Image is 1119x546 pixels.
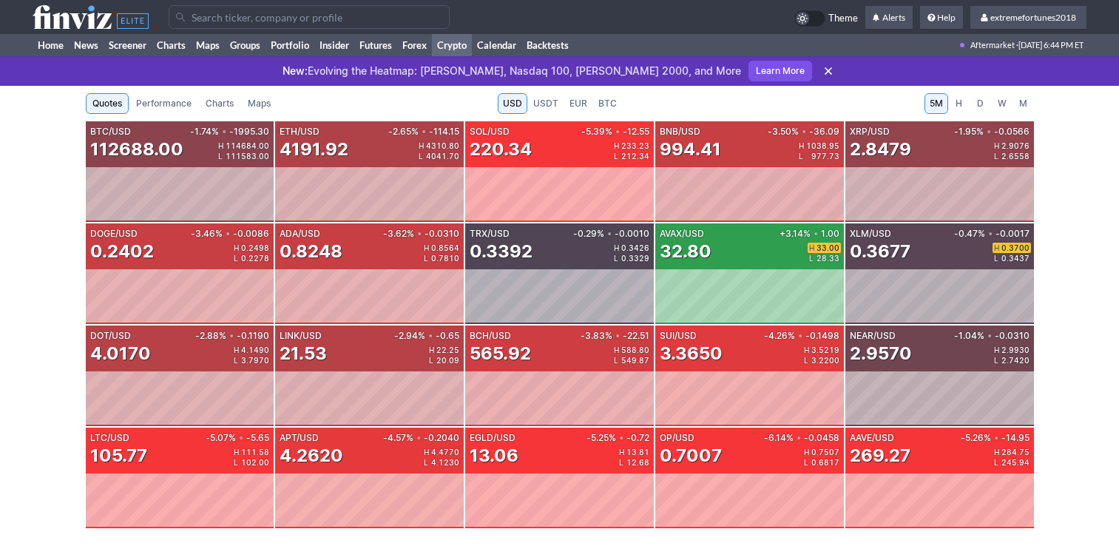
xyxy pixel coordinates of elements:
span: L [619,459,626,466]
span: • [226,229,230,238]
span: 3.2200 [811,357,839,364]
a: APT/USD-4.57%•-0.20404.2620H4.4770L4.1230 [275,428,464,528]
span: H [234,448,241,456]
a: BNB/USD-3.50%•-36.09994.41H1038.95L977.73 [655,121,844,222]
span: extremefortunes2018 [990,12,1076,23]
span: 20.09 [436,357,459,364]
div: ADA/USD [280,229,380,238]
span: H [809,244,817,252]
div: -3.50% -36.09 [765,127,839,136]
a: Calendar [472,34,521,56]
span: 4.1490 [241,346,269,354]
span: 0.7810 [431,255,459,262]
a: USD [498,93,527,114]
div: -5.26% -14.95 [958,434,1030,442]
a: NEAR/USD-1.04%•-0.03102.9570H2.9930L2.7420 [845,326,1034,426]
span: • [615,127,620,136]
span: • [607,229,612,238]
span: 0.3700 [1001,244,1030,252]
div: -3.83% -22.51 [578,331,649,340]
span: 245.94 [1001,459,1030,466]
a: EUR [564,93,592,114]
span: 212.34 [621,152,649,160]
a: H [949,93,970,114]
span: 977.73 [811,152,839,160]
span: 0.6817 [811,459,839,466]
span: EUR [569,96,587,111]
a: BCH/USD-3.83%•-22.51565.92H588.80L549.87 [465,326,654,426]
a: News [69,34,104,56]
a: OP/USD-6.14%•-0.04580.7007H0.7507L0.6817 [655,428,844,528]
a: DOT/USD-2.88%•-0.11904.0170H4.1490L3.7970 [86,326,274,426]
a: M [1013,93,1034,114]
div: BNB/USD [660,127,765,136]
div: 112688.00 [90,138,183,161]
span: Aftermarket · [970,34,1018,56]
div: 4191.92 [280,138,348,161]
div: -1.04% -0.0310 [951,331,1030,340]
span: 111583.00 [226,152,269,160]
span: L [994,152,1001,160]
div: 4.0170 [90,342,151,365]
span: 2.9930 [1001,346,1030,354]
a: LINK/USD-2.94%•-0.6521.53H22.25L20.09 [275,326,464,426]
span: H [804,346,811,354]
span: • [222,127,226,136]
a: Maps [241,93,277,114]
span: H [424,244,431,252]
span: • [422,127,426,136]
span: L [424,459,431,466]
span: L [614,152,621,160]
div: -2.94% -0.65 [391,331,459,340]
div: BTC/USD [90,127,188,136]
div: -3.46% -0.0086 [188,229,269,238]
div: OP/USD [660,434,761,442]
a: extremefortunes2018 [970,6,1086,30]
div: 269.27 [850,444,910,468]
span: L [804,459,811,466]
div: -4.57% -0.2040 [380,434,459,442]
a: Futures [354,34,397,56]
span: New: [283,64,308,77]
a: Insider [314,34,354,56]
a: Groups [225,34,266,56]
div: -3.62% -0.0310 [380,229,459,238]
a: W [992,93,1012,114]
span: • [417,229,422,238]
a: SUI/USD-4.26%•-0.14983.3650H3.5219L3.2200 [655,326,844,426]
span: L [799,152,806,160]
div: 0.7007 [660,444,722,468]
span: 4310.80 [426,142,459,149]
span: 102.00 [241,459,269,466]
a: AVAX/USD+3.14%•1.0032.80H33.00L28.33 [655,223,844,324]
div: -2.88% -0.1190 [192,331,269,340]
span: M [1018,96,1029,111]
a: BTC/USD-1.74%•-1995.30112688.00H114684.00L111583.00 [86,121,274,222]
span: L [234,255,241,262]
div: -5.25% -0.72 [584,434,649,442]
span: 0.2498 [241,244,269,252]
span: • [802,127,806,136]
span: L [809,255,817,262]
span: • [987,127,991,136]
div: AAVE/USD [850,434,958,442]
span: L [429,357,436,364]
span: H [954,96,964,111]
span: H [799,142,806,149]
a: TRX/USD-0.29%•-0.00100.3392H0.3426L0.3329 [465,223,654,324]
div: -0.29% -0.0010 [570,229,649,238]
p: Evolving the Heatmap: [PERSON_NAME], Nasdaq 100, [PERSON_NAME] 2000, and More [283,64,741,78]
div: ETH/USD [280,127,385,136]
span: • [814,229,818,238]
div: -1.95% -0.0566 [951,127,1030,136]
div: LTC/USD [90,434,203,442]
span: 588.80 [621,346,649,354]
span: L [218,152,226,160]
a: 5M [924,93,948,114]
span: • [229,331,234,340]
span: H [619,448,626,456]
div: TRX/USD [470,229,570,238]
span: 4.1230 [431,459,459,466]
div: 13.06 [470,444,518,468]
span: 2.6558 [1001,152,1030,160]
